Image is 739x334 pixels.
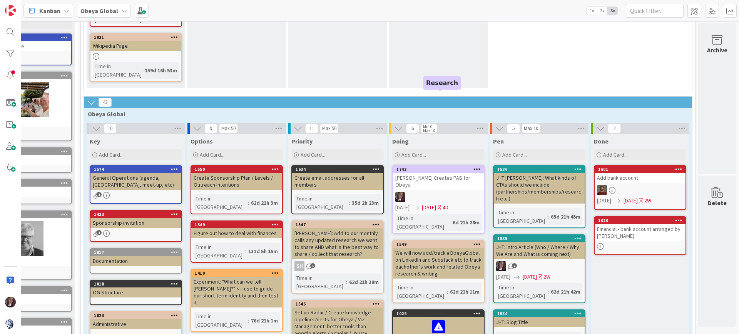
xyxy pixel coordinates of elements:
div: 1031 [90,34,181,41]
span: : [450,218,451,227]
div: Add bank account [595,173,685,183]
a: 1349Figure out how to deal with financesTime in [GEOGRAPHIC_DATA]:131d 5h 15m [191,220,283,263]
a: 1536J+T [PERSON_NAME]: What kinds of CTAs should we include (partnerships/memberships/research et... [493,165,585,228]
span: Options [191,137,213,145]
a: 1433Sponsorship invitation [90,210,182,242]
div: 1547 [292,221,383,228]
div: Max 50 [322,127,336,130]
span: 1 [310,263,315,268]
a: 1549We will now add/track #ObeyaGlobal on LinkedIn and Substack etc to track eachother's work and... [392,240,485,303]
div: SH [294,261,304,271]
span: 11 [305,124,318,133]
span: 2 [512,263,517,268]
div: 1549We will now add/track #ObeyaGlobal on LinkedIn and Substack etc to track eachother's work and... [393,241,484,279]
div: 131d 5h 15m [246,247,280,256]
span: 1 [97,230,102,235]
div: 1536 [497,167,585,172]
img: Visit kanbanzone.com [5,5,16,16]
div: General Operations (agenda, [GEOGRAPHIC_DATA], meet-up, etc) [90,173,181,190]
div: 1634Create email addresses for all members [292,166,383,190]
span: : [245,247,246,256]
img: TD [395,192,405,202]
div: 1536 [494,166,585,173]
span: Add Card... [603,151,628,158]
span: : [349,199,350,207]
span: Add Card... [301,151,325,158]
span: Priority [291,137,313,145]
img: TD [5,297,16,307]
img: TD [496,261,506,271]
div: 1029 [393,310,484,317]
span: 5 [507,124,520,133]
a: 1743[PERSON_NAME] Creates PAS for ObeyaTD[DATE][DATE]4DTime in [GEOGRAPHIC_DATA]:6d 21h 28m [392,165,485,234]
div: 1601 [595,166,685,173]
div: 1743 [393,166,484,173]
span: [DATE] [395,204,410,212]
div: 1546 [296,301,383,307]
div: 1550 [195,167,282,172]
div: 1549 [396,242,484,247]
div: 1547 [296,222,383,227]
span: [DATE] [597,197,611,205]
div: 1574 [90,166,181,173]
span: Add Card... [502,151,527,158]
div: Experiment: "What can we tell [PERSON_NAME]?" <---use to guide our short-term identity and then t... [191,277,282,307]
span: Done [594,137,609,145]
h5: Research [426,79,458,87]
div: Time in [GEOGRAPHIC_DATA] [294,274,346,291]
span: 10 [104,124,117,133]
span: [DATE] [496,273,510,281]
div: 1023 [94,313,181,318]
div: 1535 [494,235,585,242]
div: J+T: Blog Title [494,317,585,327]
div: [PERSON_NAME] Creates PAS for Obeya [393,173,484,190]
div: 6d 21h 28m [451,218,482,227]
div: Time in [GEOGRAPHIC_DATA] [496,208,548,225]
div: Time in [GEOGRAPHIC_DATA] [93,62,142,79]
span: [DATE] [422,204,436,212]
div: Time in [GEOGRAPHIC_DATA] [496,283,548,300]
div: OG Structure [90,287,181,297]
div: Figure out how to deal with finances [191,228,282,238]
div: 1547[PERSON_NAME]: Add to our monthly calls any updated research we want to share AND what is the... [292,221,383,259]
span: : [142,66,143,75]
div: Documentation [90,256,181,266]
div: 1433 [90,211,181,218]
span: : [248,199,249,207]
span: : [447,287,448,296]
div: Time in [GEOGRAPHIC_DATA] [194,312,248,329]
span: Key [90,137,100,145]
a: 1547[PERSON_NAME]: Add to our monthly calls any updated research we want to share AND what is the... [291,220,384,294]
div: J+T: Intro Article (Who / Where / Why We Are and What is coming next) [494,242,585,259]
div: Max 50 [221,127,236,130]
div: Archive [707,45,727,55]
div: 1410 [195,271,282,276]
div: [PERSON_NAME]: Add to our monthly calls any updated research we want to share AND what is the bes... [292,228,383,259]
div: Wikipedia Page [90,41,181,51]
div: TD [494,261,585,271]
div: 1535 [497,236,585,241]
a: 1601Add bank accountDR[DATE][DATE]2W [594,165,686,210]
div: 1546 [292,301,383,307]
a: 1634Create email addresses for all membersTime in [GEOGRAPHIC_DATA]:35d 2h 23m [291,165,384,214]
div: Time in [GEOGRAPHIC_DATA] [395,214,450,231]
div: 1023Administrative [90,312,181,329]
div: 1743 [396,167,484,172]
div: We will now add/track #ObeyaGlobal on LinkedIn and Substack etc to track eachother's work and rel... [393,248,484,279]
div: 1020 [598,218,685,223]
img: DR [597,185,607,195]
div: Time in [GEOGRAPHIC_DATA] [395,283,447,300]
div: 1574 [94,167,181,172]
div: 62d 21h 30m [347,278,381,286]
div: Max 10 [524,127,538,130]
div: 4D [443,204,448,212]
div: 1601Add bank account [595,166,685,183]
span: Add Card... [401,151,426,158]
div: Time in [GEOGRAPHIC_DATA] [194,243,245,260]
div: 2W [644,197,651,205]
span: : [548,212,549,221]
div: 1020Financial - bank account arranged by [PERSON_NAME] [595,217,685,241]
div: J+T [PERSON_NAME]: What kinds of CTAs should we include (partnerships/memberships/research etc.) [494,173,585,204]
span: Add Card... [200,151,224,158]
div: 1743[PERSON_NAME] Creates PAS for Obeya [393,166,484,190]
